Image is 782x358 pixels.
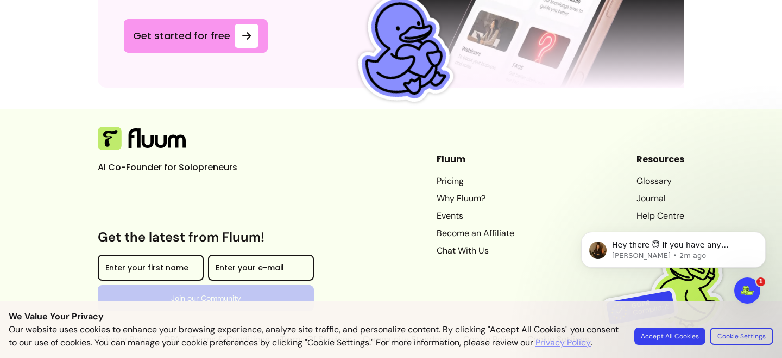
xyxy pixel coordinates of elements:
[437,175,514,188] a: Pricing
[98,229,314,246] h3: Get the latest from Fluum!
[98,127,186,151] img: Fluum Logo
[756,277,765,286] span: 1
[636,175,684,188] a: Glossary
[9,310,773,323] p: We Value Your Privacy
[437,227,514,240] a: Become an Affiliate
[636,153,684,166] header: Resources
[636,192,684,205] a: Journal
[437,153,514,166] header: Fluum
[634,328,705,345] button: Accept All Cookies
[124,19,268,53] a: Get started for free
[710,328,773,345] button: Cookie Settings
[9,323,621,349] p: Our website uses cookies to enhance your browsing experience, analyze site traffic, and personali...
[535,336,591,349] a: Privacy Policy
[437,244,514,257] a: Chat With Us
[98,161,261,174] p: AI Co-Founder for Solopreneurs
[133,28,230,44] span: Get started for free
[565,209,782,329] iframe: Intercom notifications message
[216,264,306,275] input: Enter your e-mail
[105,264,196,275] input: Enter your first name
[437,192,514,205] a: Why Fluum?
[734,277,760,304] iframe: Intercom live chat
[437,209,514,223] a: Events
